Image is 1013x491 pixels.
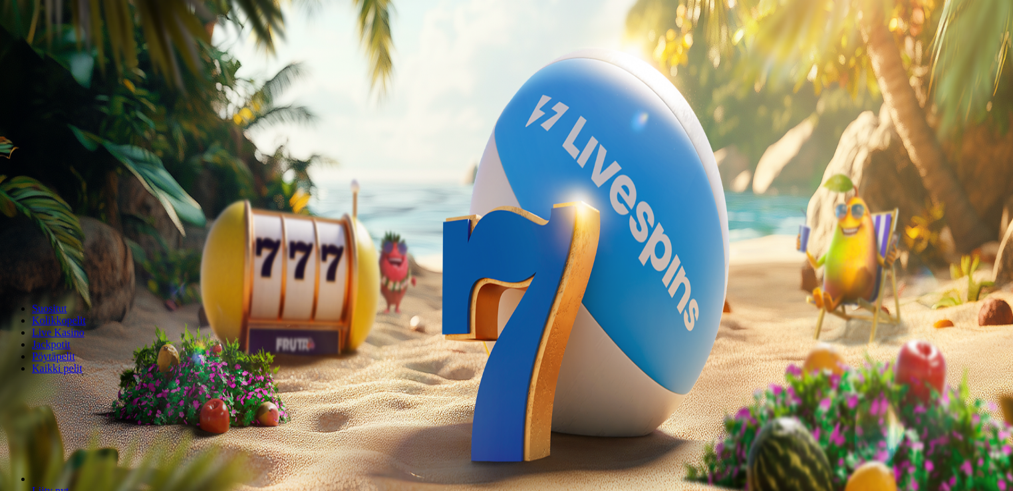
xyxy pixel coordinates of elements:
[32,363,82,374] a: Kaikki pelit
[32,315,86,326] a: Kolikkopelit
[32,339,71,350] a: Jackpotit
[32,303,67,314] a: Suositut
[5,280,1008,399] header: Lobby
[32,327,84,338] a: Live Kasino
[5,280,1008,375] nav: Lobby
[32,351,75,362] a: Pöytäpelit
